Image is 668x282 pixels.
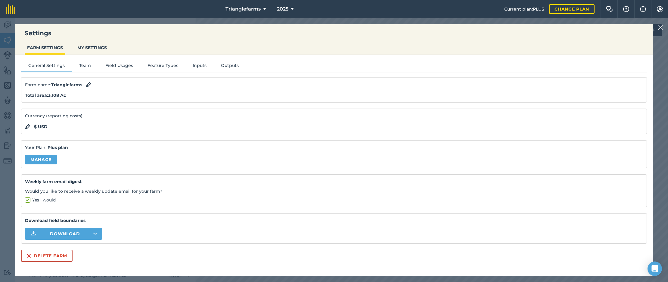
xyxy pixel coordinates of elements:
img: fieldmargin Logo [6,4,15,14]
a: Manage [25,155,57,164]
span: Download [50,231,80,237]
button: Team [72,62,98,71]
img: svg+xml;base64,PHN2ZyB4bWxucz0iaHR0cDovL3d3dy53My5vcmcvMjAwMC9zdmciIHdpZHRoPSIxOCIgaGVpZ2h0PSIyNC... [86,81,91,88]
button: Download [25,228,102,240]
img: svg+xml;base64,PHN2ZyB4bWxucz0iaHR0cDovL3d3dy53My5vcmcvMjAwMC9zdmciIHdpZHRoPSIxNiIgaGVpZ2h0PSIyNC... [26,252,31,259]
span: Trianglefarms [225,5,261,13]
div: Open Intercom Messenger [648,261,662,276]
button: FARM SETTINGS [25,42,65,53]
p: Currency (reporting costs) [25,112,643,119]
h4: Weekly farm email digest [25,178,643,185]
button: MY SETTINGS [75,42,109,53]
p: Would you like to receive a weekly update email for your farm? [25,188,643,195]
button: Feature Types [140,62,185,71]
strong: Download field boundaries [25,217,643,224]
img: svg+xml;base64,PHN2ZyB4bWxucz0iaHR0cDovL3d3dy53My5vcmcvMjAwMC9zdmciIHdpZHRoPSIxNyIgaGVpZ2h0PSIxNy... [640,5,646,13]
strong: Trianglefarms [51,82,82,87]
strong: Plus plan [48,145,68,150]
img: svg+xml;base64,PHN2ZyB4bWxucz0iaHR0cDovL3d3dy53My5vcmcvMjAwMC9zdmciIHdpZHRoPSIxOCIgaGVpZ2h0PSIyNC... [25,123,30,130]
span: 2025 [277,5,288,13]
button: Inputs [185,62,214,71]
p: Your Plan: [25,144,643,151]
img: A question mark icon [623,6,630,12]
span: Current plan : PLUS [504,6,544,12]
img: A cog icon [656,6,663,12]
a: Change plan [549,4,595,14]
img: svg+xml;base64,PHN2ZyB4bWxucz0iaHR0cDovL3d3dy53My5vcmcvMjAwMC9zdmciIHdpZHRoPSIyMiIgaGVpZ2h0PSIzMC... [658,24,663,31]
button: Field Usages [98,62,140,71]
button: Delete farm [21,250,73,262]
button: General Settings [21,62,72,71]
label: Yes I would [25,197,643,203]
img: Two speech bubbles overlapping with the left bubble in the forefront [606,6,613,12]
h3: Settings [15,29,653,37]
button: Outputs [214,62,246,71]
strong: $ USD [34,123,48,130]
span: Farm name : [25,81,82,88]
strong: Total area : 3,108 Ac [25,93,66,98]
